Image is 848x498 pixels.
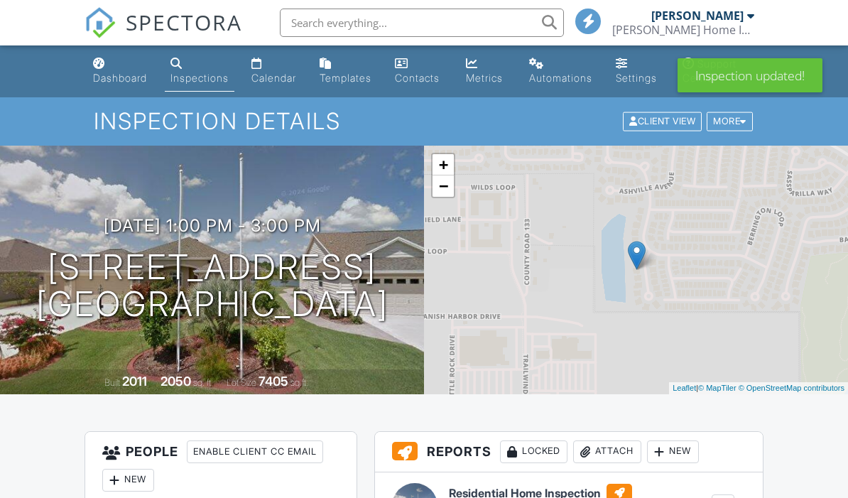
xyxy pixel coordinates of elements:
h1: [STREET_ADDRESS] [GEOGRAPHIC_DATA] [36,249,388,324]
a: Leaflet [673,384,696,392]
div: New [102,469,154,492]
span: sq.ft. [290,377,308,388]
a: Client View [621,115,705,126]
div: 2011 [122,374,147,389]
div: More [707,112,753,131]
div: Automations [529,72,592,84]
span: Built [104,377,120,388]
div: Metrics [466,72,503,84]
a: Support Center [677,51,761,92]
div: [PERSON_NAME] [651,9,744,23]
a: Dashboard [87,51,153,92]
div: Attach [573,440,641,463]
a: SPECTORA [85,19,242,49]
span: Lot Size [227,377,256,388]
a: © MapTiler [698,384,736,392]
a: Calendar [246,51,303,92]
h1: Inspection Details [94,109,754,134]
div: Calendar [251,72,296,84]
h3: Reports [375,432,762,472]
div: Locked [500,440,567,463]
a: Metrics [460,51,512,92]
a: Contacts [389,51,449,92]
a: Settings [610,51,665,92]
div: Inspection updated! [678,58,822,92]
div: Enable Client CC Email [187,440,323,463]
div: 7405 [259,374,288,389]
div: Templates [320,72,371,84]
div: | [669,382,848,394]
h3: [DATE] 1:00 pm - 3:00 pm [104,216,321,235]
div: New [647,440,699,463]
span: SPECTORA [126,7,242,37]
a: Automations (Basic) [523,51,599,92]
div: Client View [623,112,702,131]
a: Zoom in [433,154,454,175]
div: Inspections [170,72,229,84]
a: Zoom out [433,175,454,197]
div: Settings [616,72,657,84]
a: Inspections [165,51,234,92]
img: The Best Home Inspection Software - Spectora [85,7,116,38]
div: Dashboard [93,72,147,84]
a: © OpenStreetMap contributors [739,384,844,392]
a: Templates [314,51,378,92]
div: 2050 [161,374,191,389]
input: Search everything... [280,9,564,37]
div: Stamper Home Inspections [612,23,754,37]
div: Contacts [395,72,440,84]
span: sq. ft. [193,377,213,388]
